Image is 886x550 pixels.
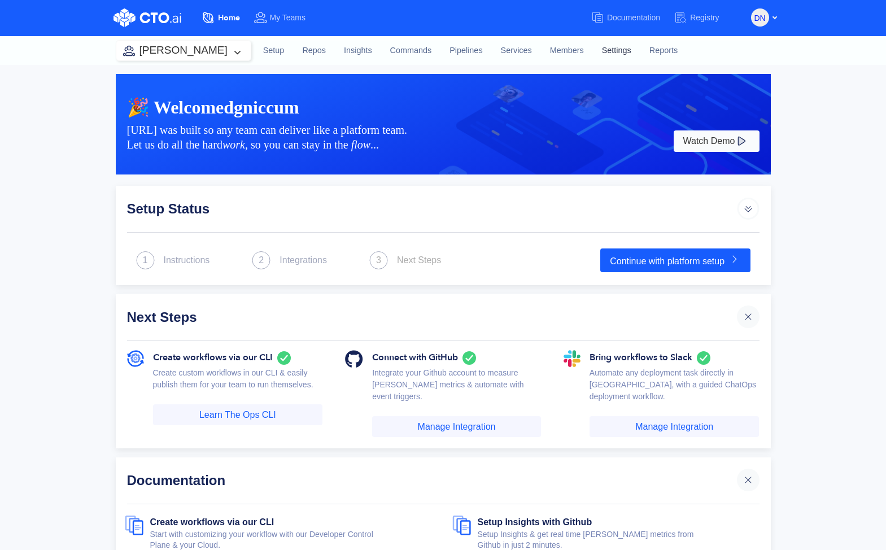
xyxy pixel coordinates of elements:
[381,36,441,66] a: Commands
[674,130,760,152] button: Watch Demo
[607,13,660,22] span: Documentation
[270,13,306,22] span: My Teams
[369,251,388,269] img: next_step.svg
[372,350,541,366] div: Connect with GitHub
[372,416,541,438] a: Manage Integration
[153,367,323,404] div: Create custom workflows in our CLI & easily publish them for your team to run themselves.
[593,36,640,66] a: Settings
[280,254,327,267] div: Integrations
[222,138,245,151] i: work
[372,367,541,416] div: Integrate your Github account to measure [PERSON_NAME] metrics & automate with event triggers.
[590,350,760,366] div: Bring workflows to Slack
[127,305,737,328] div: Next Steps
[600,248,750,272] a: Continue with platform setup
[335,36,381,66] a: Insights
[116,41,251,60] button: [PERSON_NAME]
[591,7,674,28] a: Documentation
[492,36,541,66] a: Services
[541,36,593,66] a: Members
[153,404,323,426] a: Learn The Ops CLI
[153,351,273,364] span: Create workflows via our CLI
[751,8,769,27] button: DN
[254,36,294,66] a: Setup
[440,36,491,66] a: Pipelines
[127,123,671,152] div: [URL] was built so any team can deliver like a platform team. Let us do all the hard , so you can...
[293,36,335,66] a: Repos
[254,7,320,28] a: My Teams
[202,7,254,28] a: Home
[478,517,592,531] a: Setup Insights with Github
[127,197,737,220] div: Setup Status
[590,367,760,416] div: Automate any deployment task directly in [GEOGRAPHIC_DATA], with a guided ChatOps deployment work...
[114,8,181,27] img: CTO.ai Logo
[164,254,210,267] div: Instructions
[737,197,760,220] img: arrow_icon_default.svg
[674,7,732,28] a: Registry
[351,138,370,151] i: flow
[127,97,760,118] div: 🎉 Welcome dgniccum
[150,517,274,531] a: Create workflows via our CLI
[690,13,719,22] span: Registry
[125,516,150,535] img: documents.svg
[218,12,240,23] span: Home
[743,311,754,322] img: cross.svg
[735,134,748,148] img: play-white.svg
[252,251,270,269] img: next_step.svg
[136,251,155,269] img: next_step.svg
[127,469,737,491] div: Documentation
[754,9,765,27] span: DN
[452,516,478,535] img: documents.svg
[590,416,760,438] a: Manage Integration
[397,254,441,267] div: Next Steps
[743,474,754,486] img: cross.svg
[640,36,687,66] a: Reports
